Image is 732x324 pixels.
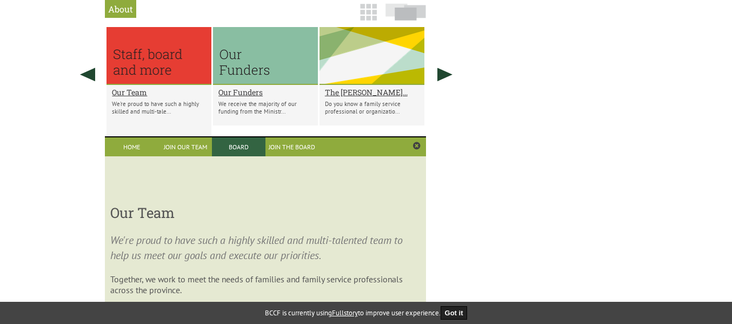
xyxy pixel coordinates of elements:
li: Our Team [107,27,211,136]
a: Home [105,137,158,156]
a: Board [212,137,265,156]
h3: Our Team [110,203,420,222]
a: Join Our Team [158,137,212,156]
li: The CAROL MATUSICKY Distinguished Service to Families Award [320,27,424,125]
a: Join the Board [265,137,319,156]
img: slide-icon.png [385,3,426,21]
p: We're proud to have such a highly skilled and multi-tale... [112,100,206,115]
p: Together, we work to meet the needs of families and family service professionals across the provi... [110,274,420,295]
button: Got it [441,306,468,320]
li: Our Funders [213,27,318,125]
p: We receive the majority of our funding from the Ministr... [218,100,312,115]
a: Grid View [357,9,380,26]
p: We're proud to have such a highly skilled and multi-talented team to help us meet our goals and e... [110,233,420,263]
img: grid-icon.png [360,4,377,21]
a: Our Funders [218,87,312,97]
a: Slide View [382,9,429,26]
a: The [PERSON_NAME]... [325,87,419,97]
a: Close [413,142,421,150]
a: Our Team [112,87,206,97]
p: Do you know a family service professional or organizatio... [325,100,419,115]
a: Fullstory [332,308,358,318]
